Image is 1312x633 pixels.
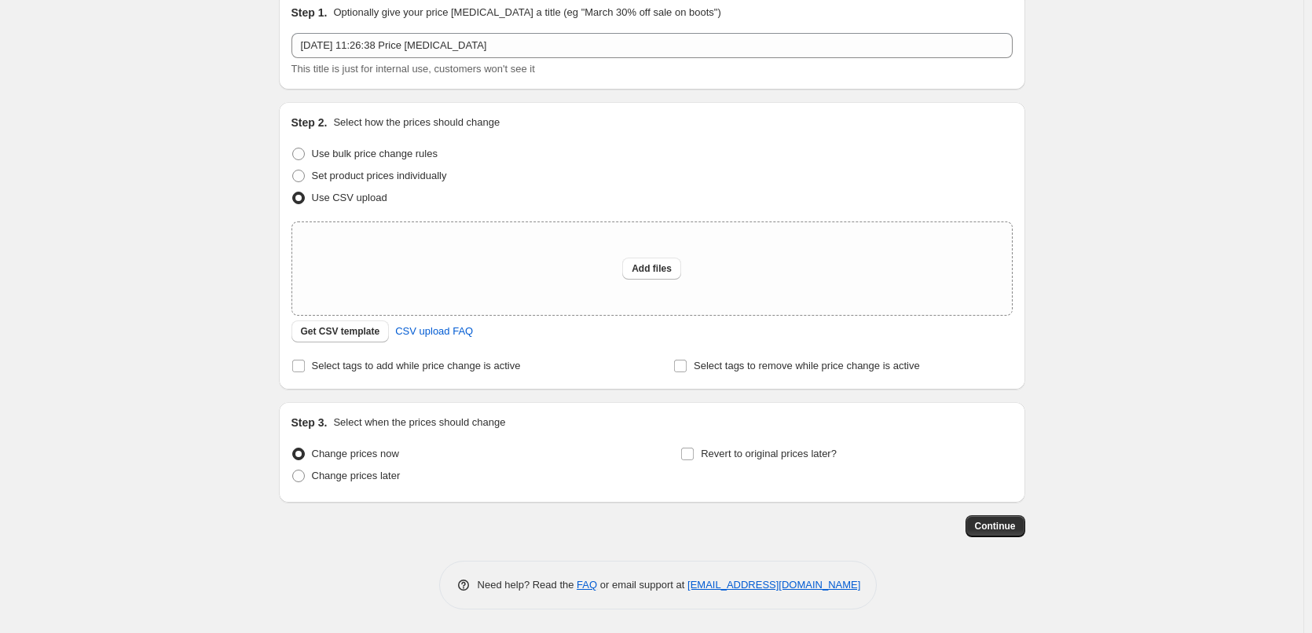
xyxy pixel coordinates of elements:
p: Optionally give your price [MEDICAL_DATA] a title (eg "March 30% off sale on boots") [333,5,720,20]
span: Change prices later [312,470,401,481]
span: Set product prices individually [312,170,447,181]
button: Add files [622,258,681,280]
span: Change prices now [312,448,399,459]
span: Get CSV template [301,325,380,338]
p: Select when the prices should change [333,415,505,430]
a: [EMAIL_ADDRESS][DOMAIN_NAME] [687,579,860,591]
a: FAQ [577,579,597,591]
span: CSV upload FAQ [395,324,473,339]
span: Add files [632,262,672,275]
button: Get CSV template [291,320,390,342]
a: CSV upload FAQ [386,319,482,344]
button: Continue [966,515,1025,537]
p: Select how the prices should change [333,115,500,130]
span: Use bulk price change rules [312,148,438,159]
span: or email support at [597,579,687,591]
span: Revert to original prices later? [701,448,837,459]
span: Need help? Read the [478,579,577,591]
span: Continue [975,520,1016,532]
h2: Step 1. [291,5,328,20]
span: Use CSV upload [312,192,387,203]
h2: Step 3. [291,415,328,430]
span: This title is just for internal use, customers won't see it [291,63,535,75]
input: 30% off holiday sale [291,33,1013,58]
span: Select tags to add while price change is active [312,360,521,371]
h2: Step 2. [291,115,328,130]
span: Select tags to remove while price change is active [694,360,920,371]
